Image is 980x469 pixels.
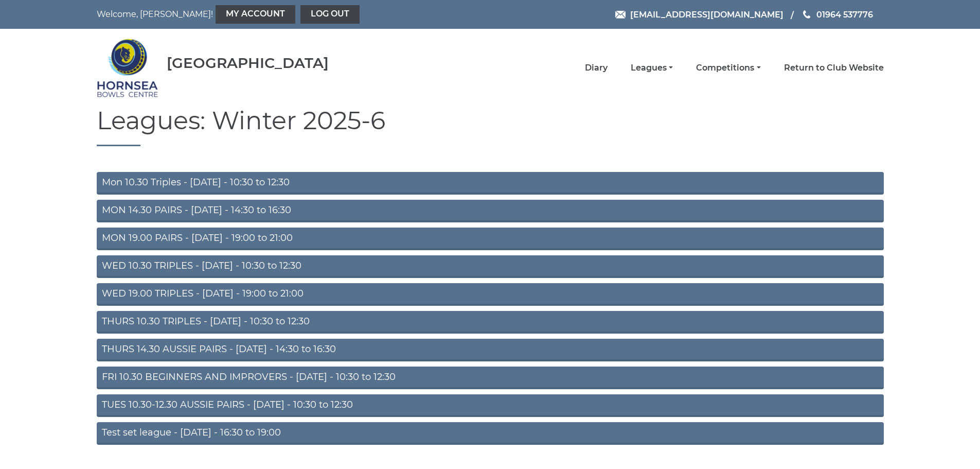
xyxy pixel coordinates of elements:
a: Test set league - [DATE] - 16:30 to 19:00 [97,422,884,445]
a: Mon 10.30 Triples - [DATE] - 10:30 to 12:30 [97,172,884,195]
img: Hornsea Bowls Centre [97,32,158,104]
a: THURS 14.30 AUSSIE PAIRS - [DATE] - 14:30 to 16:30 [97,339,884,361]
a: THURS 10.30 TRIPLES - [DATE] - 10:30 to 12:30 [97,311,884,334]
a: MON 14.30 PAIRS - [DATE] - 14:30 to 16:30 [97,200,884,222]
img: Email [615,11,626,19]
a: Phone us 01964 537776 [801,8,873,21]
a: Leagues [631,62,673,74]
a: TUES 10.30-12.30 AUSSIE PAIRS - [DATE] - 10:30 to 12:30 [97,394,884,417]
a: WED 19.00 TRIPLES - [DATE] - 19:00 to 21:00 [97,283,884,306]
a: Email [EMAIL_ADDRESS][DOMAIN_NAME] [615,8,783,21]
a: WED 10.30 TRIPLES - [DATE] - 10:30 to 12:30 [97,255,884,278]
span: [EMAIL_ADDRESS][DOMAIN_NAME] [630,9,783,19]
div: [GEOGRAPHIC_DATA] [167,55,329,71]
a: MON 19.00 PAIRS - [DATE] - 19:00 to 21:00 [97,228,884,250]
a: Diary [585,62,608,74]
span: 01964 537776 [816,9,873,19]
a: FRI 10.30 BEGINNERS AND IMPROVERS - [DATE] - 10:30 to 12:30 [97,367,884,389]
img: Phone us [803,10,810,19]
a: Competitions [696,62,760,74]
h1: Leagues: Winter 2025-6 [97,107,884,146]
a: Return to Club Website [784,62,884,74]
a: Log out [300,5,360,24]
a: My Account [216,5,295,24]
nav: Welcome, [PERSON_NAME]! [97,5,416,24]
